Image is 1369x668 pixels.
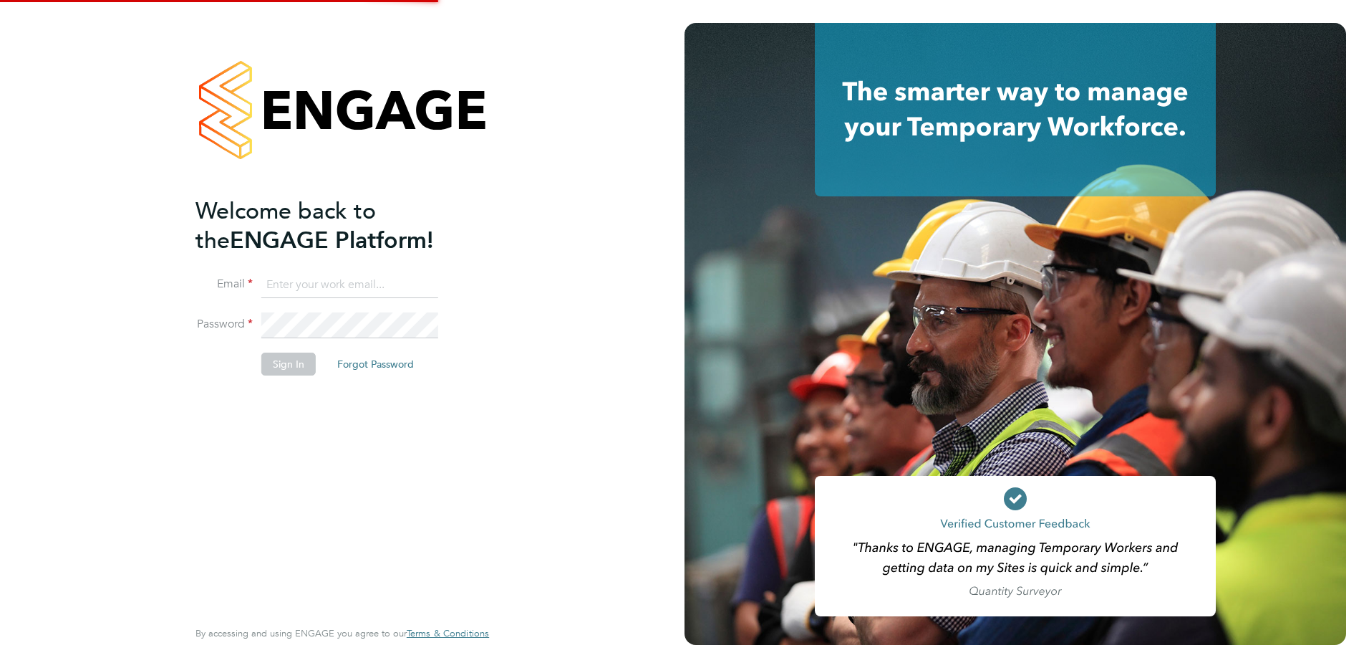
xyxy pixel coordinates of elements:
a: Terms & Conditions [407,628,489,639]
input: Enter your work email... [261,272,438,298]
h2: ENGAGE Platform! [195,196,475,255]
button: Sign In [261,353,316,376]
span: Welcome back to the [195,197,376,254]
span: By accessing and using ENGAGE you agree to our [195,627,489,639]
button: Forgot Password [326,353,425,376]
label: Email [195,277,253,292]
label: Password [195,317,253,332]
